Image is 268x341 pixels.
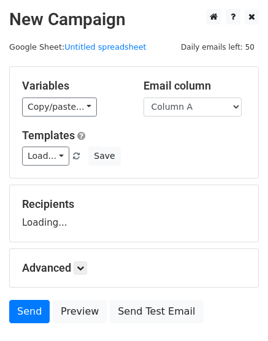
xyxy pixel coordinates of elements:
a: Send [9,300,50,323]
a: Preview [53,300,107,323]
h5: Variables [22,79,125,93]
div: Loading... [22,197,246,229]
a: Templates [22,129,75,142]
a: Load... [22,147,69,166]
h5: Email column [144,79,247,93]
small: Google Sheet: [9,42,147,52]
a: Untitled spreadsheet [64,42,146,52]
button: Save [88,147,120,166]
a: Copy/paste... [22,98,97,117]
a: Daily emails left: 50 [177,42,259,52]
span: Daily emails left: 50 [177,40,259,54]
h5: Recipients [22,197,246,211]
h5: Advanced [22,261,246,275]
h2: New Campaign [9,9,259,30]
a: Send Test Email [110,300,203,323]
